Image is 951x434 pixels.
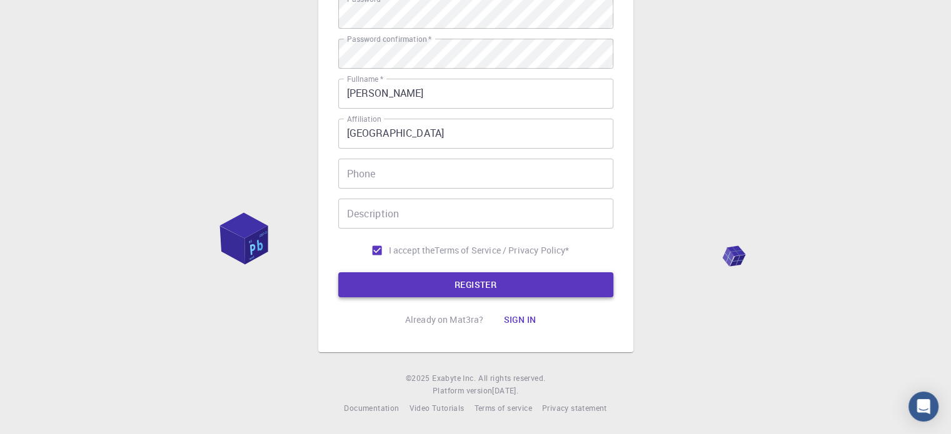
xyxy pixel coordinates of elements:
span: All rights reserved. [478,372,545,385]
label: Fullname [347,74,383,84]
a: Privacy statement [542,402,607,415]
button: Sign in [493,307,546,332]
a: Terms of Service / Privacy Policy* [435,244,569,257]
span: Platform version [433,385,492,397]
p: Terms of Service / Privacy Policy * [435,244,569,257]
span: Terms of service [474,403,531,413]
p: Already on Mat3ra? [405,313,484,326]
label: Affiliation [347,114,381,124]
span: [DATE] . [492,385,518,395]
a: Terms of service [474,402,531,415]
span: I accept the [389,244,435,257]
span: Privacy statement [542,403,607,413]
a: Documentation [344,402,399,415]
a: [DATE]. [492,385,518,397]
span: Exabyte Inc. [432,373,476,383]
label: Password confirmation [347,34,431,44]
span: © 2025 [406,372,432,385]
span: Documentation [344,403,399,413]
button: REGISTER [338,272,613,297]
a: Exabyte Inc. [432,372,476,385]
a: Video Tutorials [409,402,464,415]
span: Video Tutorials [409,403,464,413]
div: Open Intercom Messenger [908,392,938,422]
